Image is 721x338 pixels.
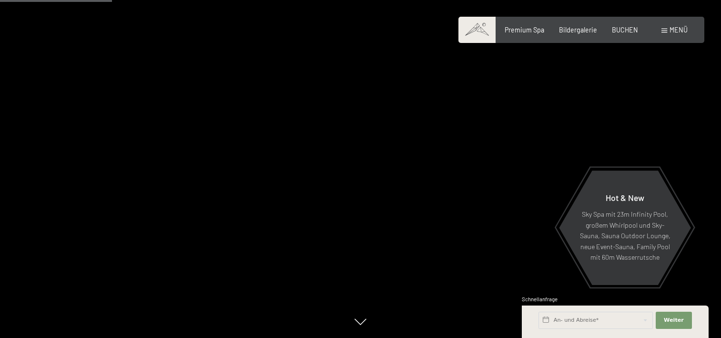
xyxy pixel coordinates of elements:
a: Bildergalerie [559,26,597,34]
a: Hot & New Sky Spa mit 23m Infinity Pool, großem Whirlpool und Sky-Sauna, Sauna Outdoor Lounge, ne... [559,170,691,285]
span: Hot & New [606,192,644,203]
button: Weiter [656,312,692,329]
a: Premium Spa [505,26,544,34]
p: Sky Spa mit 23m Infinity Pool, großem Whirlpool und Sky-Sauna, Sauna Outdoor Lounge, neue Event-S... [579,209,670,263]
a: BUCHEN [612,26,638,34]
span: Weiter [664,317,684,324]
span: Menü [670,26,688,34]
span: Schnellanfrage [522,296,558,302]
